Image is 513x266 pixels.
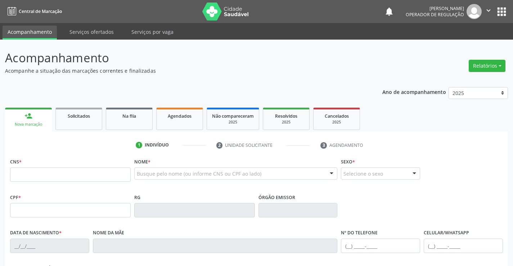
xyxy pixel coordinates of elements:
label: Nº do Telefone [341,227,378,239]
span: Agendados [168,113,192,119]
a: Serviços por vaga [126,26,179,38]
div: 2025 [319,120,355,125]
p: Acompanhamento [5,49,357,67]
span: Selecione o sexo [343,170,383,177]
img: img [467,4,482,19]
a: Serviços ofertados [64,26,119,38]
label: Celular/WhatsApp [424,227,469,239]
label: Nome [134,156,150,167]
label: Órgão emissor [258,192,295,203]
span: Cancelados [325,113,349,119]
span: Operador de regulação [406,12,464,18]
label: Data de nascimento [10,227,62,239]
label: CPF [10,192,21,203]
div: Indivíduo [145,142,169,148]
label: RG [134,192,140,203]
label: CNS [10,156,22,167]
div: Nova marcação [10,122,47,127]
div: person_add [24,112,32,120]
span: Busque pelo nome (ou informe CNS ou CPF ao lado) [137,170,261,177]
span: Não compareceram [212,113,254,119]
button: notifications [384,6,394,17]
div: [PERSON_NAME] [406,5,464,12]
button: Relatórios [469,60,505,72]
span: Central de Marcação [19,8,62,14]
label: Nome da mãe [93,227,124,239]
span: Solicitados [68,113,90,119]
p: Ano de acompanhamento [382,87,446,96]
button:  [482,4,495,19]
a: Central de Marcação [5,5,62,17]
span: Na fila [122,113,136,119]
div: 2025 [268,120,304,125]
div: 1 [136,142,142,148]
div: 2025 [212,120,254,125]
button: apps [495,5,508,18]
input: (__) _____-_____ [424,239,503,253]
label: Sexo [341,156,355,167]
i:  [485,6,492,14]
input: __/__/____ [10,239,89,253]
a: Acompanhamento [3,26,57,40]
input: (__) _____-_____ [341,239,420,253]
p: Acompanhe a situação das marcações correntes e finalizadas [5,67,357,75]
span: Resolvidos [275,113,297,119]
